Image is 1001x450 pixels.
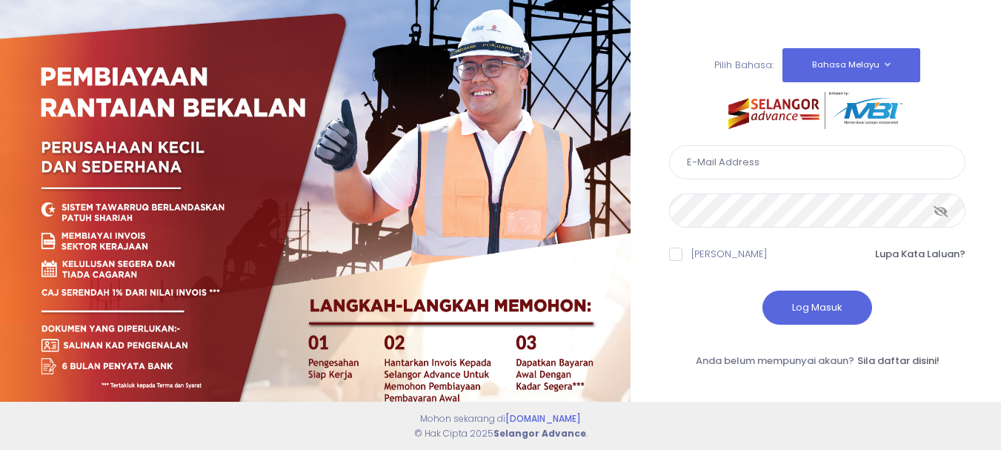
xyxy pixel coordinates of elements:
[696,354,854,368] span: Anda belum mempunyai akaun?
[782,48,920,82] button: Bahasa Melayu
[669,145,965,179] input: E-Mail Address
[505,412,581,425] a: [DOMAIN_NAME]
[691,247,768,262] label: [PERSON_NAME]
[762,291,872,325] button: Log Masuk
[875,247,965,262] a: Lupa Kata Laluan?
[714,58,774,72] span: Pilih Bahasa:
[414,412,588,440] span: Mohon sekarang di © Hak Cipta 2025 .
[493,427,586,440] strong: Selangor Advance
[728,92,906,129] img: selangor-advance.png
[857,354,940,368] a: Sila daftar disini!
